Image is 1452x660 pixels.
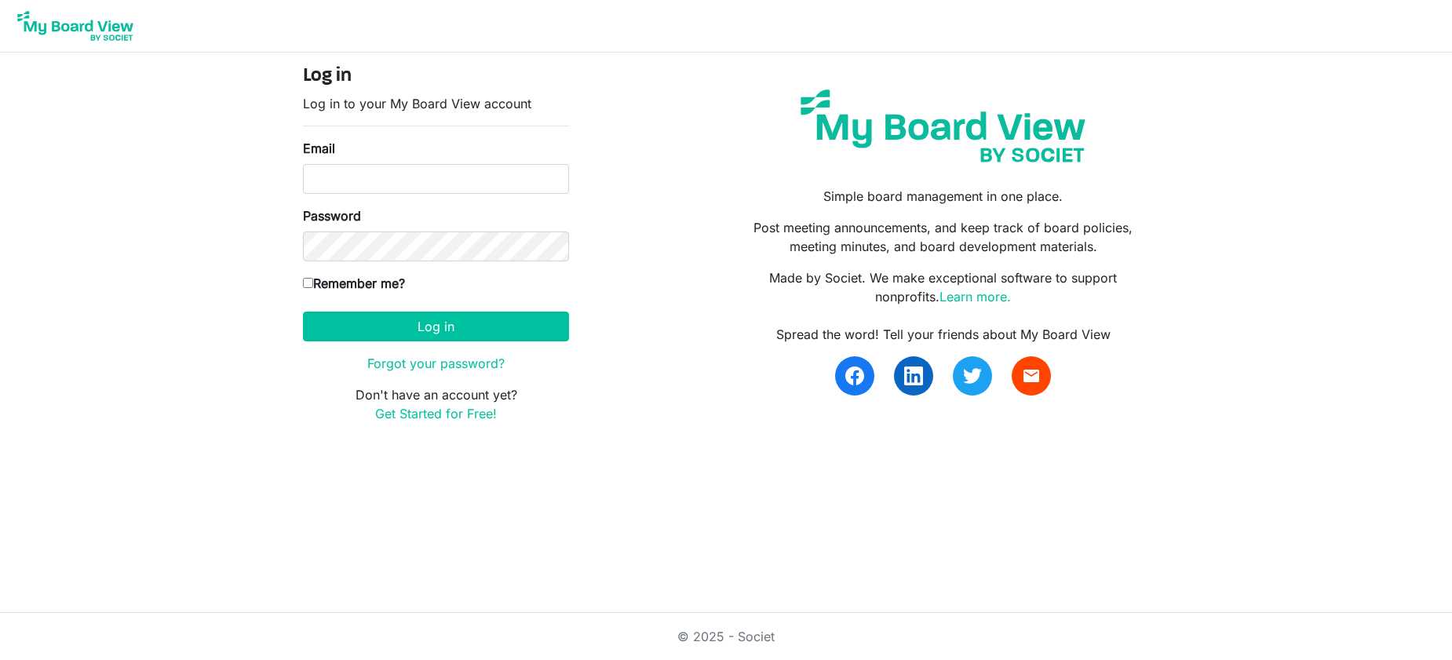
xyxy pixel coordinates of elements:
[789,78,1097,174] img: my-board-view-societ.svg
[845,366,864,385] img: facebook.svg
[303,278,313,288] input: Remember me?
[303,312,569,341] button: Log in
[1022,366,1041,385] span: email
[303,385,569,423] p: Don't have an account yet?
[1012,356,1051,396] a: email
[303,94,569,113] p: Log in to your My Board View account
[738,218,1149,256] p: Post meeting announcements, and keep track of board policies, meeting minutes, and board developm...
[963,366,982,385] img: twitter.svg
[375,406,497,421] a: Get Started for Free!
[303,65,569,88] h4: Log in
[738,325,1149,344] div: Spread the word! Tell your friends about My Board View
[303,274,405,293] label: Remember me?
[303,206,361,225] label: Password
[13,6,138,46] img: My Board View Logo
[939,289,1011,304] a: Learn more.
[303,139,335,158] label: Email
[738,187,1149,206] p: Simple board management in one place.
[367,356,505,371] a: Forgot your password?
[904,366,923,385] img: linkedin.svg
[738,268,1149,306] p: Made by Societ. We make exceptional software to support nonprofits.
[677,629,775,644] a: © 2025 - Societ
